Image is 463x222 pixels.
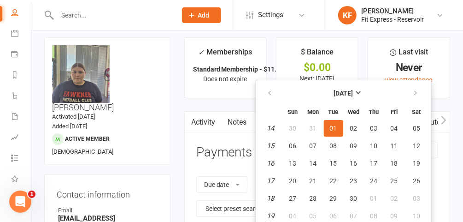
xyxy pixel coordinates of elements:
[283,155,303,172] button: 13
[310,212,317,220] span: 05
[58,206,158,215] div: Email
[391,160,398,167] span: 18
[330,142,337,150] span: 08
[344,190,363,207] button: 30
[413,195,420,202] span: 03
[413,212,420,220] span: 10
[324,155,343,172] button: 15
[11,66,32,86] a: Reports
[267,194,274,203] em: 18
[289,195,297,202] span: 27
[370,142,378,150] span: 10
[324,120,343,137] button: 01
[57,186,158,199] h3: Contact information
[385,173,404,189] button: 25
[405,138,428,154] button: 12
[289,212,297,220] span: 04
[344,155,363,172] button: 16
[330,160,337,167] span: 15
[304,120,323,137] button: 31
[324,173,343,189] button: 22
[11,169,32,190] a: What's New
[304,173,323,189] button: 21
[222,112,253,133] a: Notes
[350,125,358,132] span: 02
[267,212,274,220] em: 19
[304,138,323,154] button: 07
[364,138,384,154] button: 10
[361,15,424,24] div: Fit Express - Reservoir
[344,120,363,137] button: 02
[350,177,358,185] span: 23
[413,142,420,150] span: 12
[413,125,420,132] span: 05
[52,45,110,103] img: image1739751287.png
[364,190,384,207] button: 01
[267,124,274,132] em: 14
[310,195,317,202] span: 28
[324,138,343,154] button: 08
[199,48,205,57] i: ✓
[330,177,337,185] span: 22
[52,123,87,130] time: Added [DATE]
[301,46,334,63] div: $ Balance
[390,46,428,63] div: Last visit
[285,75,350,90] p: Next: [DATE] Last: [DATE]
[413,160,420,167] span: 19
[54,9,170,22] input: Search...
[361,7,424,15] div: [PERSON_NAME]
[338,6,357,24] div: KF
[11,3,32,24] a: People
[330,125,337,132] span: 01
[350,195,358,202] span: 30
[364,155,384,172] button: 17
[405,120,428,137] button: 05
[198,12,210,19] span: Add
[344,138,363,154] button: 09
[185,112,222,133] a: Activity
[285,63,350,72] div: $0.00
[288,108,298,115] small: Sunday
[283,173,303,189] button: 20
[370,177,378,185] span: 24
[385,120,404,137] button: 04
[283,190,303,207] button: 27
[391,195,398,202] span: 02
[391,177,398,185] span: 25
[370,212,378,220] span: 08
[28,191,35,198] span: 1
[334,90,353,97] strong: [DATE]
[413,177,420,185] span: 26
[11,24,32,45] a: Calendar
[253,112,303,133] a: Attendance
[370,125,378,132] span: 03
[304,190,323,207] button: 28
[350,160,358,167] span: 16
[405,173,428,189] button: 26
[385,190,404,207] button: 02
[310,177,317,185] span: 21
[391,212,398,220] span: 09
[369,108,379,115] small: Thursday
[391,125,398,132] span: 04
[330,195,337,202] span: 29
[199,46,252,63] div: Memberships
[385,76,432,84] a: view attendance
[364,120,384,137] button: 03
[193,66,296,73] strong: Standard Membership - $11.95 p/w
[324,190,343,207] button: 29
[196,145,252,160] h3: Payments
[405,190,428,207] button: 03
[11,45,32,66] a: Payments
[289,142,297,150] span: 06
[304,155,323,172] button: 14
[283,120,303,137] button: 30
[310,125,317,132] span: 31
[344,173,363,189] button: 23
[376,63,441,72] div: Never
[52,113,95,120] time: Activated [DATE]
[289,160,297,167] span: 13
[405,155,428,172] button: 19
[310,142,317,150] span: 07
[182,7,221,23] button: Add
